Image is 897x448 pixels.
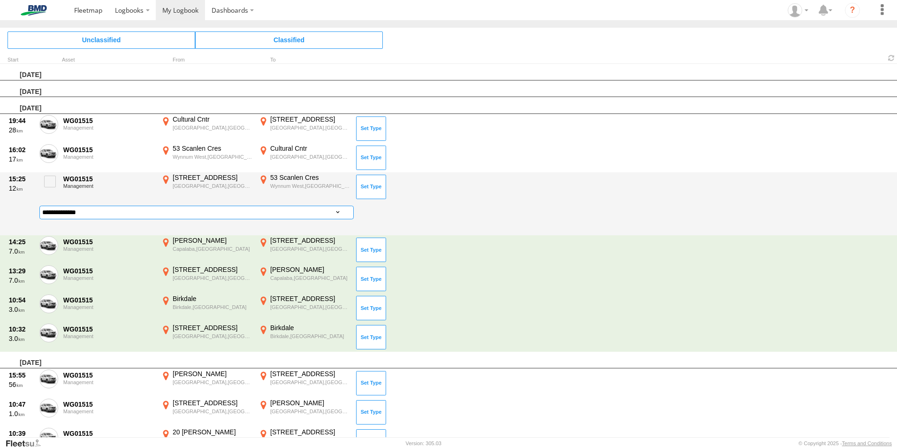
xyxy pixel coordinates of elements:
label: Click to View Event Location [257,294,351,322]
div: 12 [9,184,34,193]
div: Management [63,333,154,339]
div: Wynnum West,[GEOGRAPHIC_DATA] [270,183,350,189]
div: [PERSON_NAME] [173,370,252,378]
div: [GEOGRAPHIC_DATA],[GEOGRAPHIC_DATA] [270,124,350,131]
div: WG01515 [63,296,154,304]
button: Click to Set [356,175,386,199]
div: [GEOGRAPHIC_DATA],[GEOGRAPHIC_DATA] [173,124,252,131]
div: Management [63,246,154,252]
div: [GEOGRAPHIC_DATA],[GEOGRAPHIC_DATA] [173,408,252,415]
div: 53 Scanlen Cres [270,173,350,182]
label: Click to View Event Location [160,144,253,171]
div: Birkdale [270,324,350,332]
label: Click to View Event Location [257,399,351,426]
div: [STREET_ADDRESS] [173,173,252,182]
div: 7.0 [9,276,34,285]
div: 10:32 [9,325,34,333]
div: [STREET_ADDRESS] [270,428,350,436]
div: 3.0 [9,334,34,343]
div: 17 [9,155,34,163]
div: [PERSON_NAME] [270,265,350,274]
div: WG01515 [63,429,154,438]
span: Refresh [886,54,897,62]
div: [GEOGRAPHIC_DATA],[GEOGRAPHIC_DATA] [270,246,350,252]
div: Click to Sort [8,58,36,62]
i: ? [845,3,860,18]
div: [GEOGRAPHIC_DATA],[GEOGRAPHIC_DATA] [173,183,252,189]
div: [STREET_ADDRESS] [270,370,350,378]
div: WG01515 [63,325,154,333]
button: Click to Set [356,296,386,320]
div: [PERSON_NAME] [173,236,252,245]
div: Cultural Cntr [173,115,252,124]
div: To [257,58,351,62]
div: 3.0 [9,305,34,314]
label: Click to View Event Location [257,370,351,397]
div: Management [63,379,154,385]
div: [STREET_ADDRESS] [270,294,350,303]
button: Click to Set [356,267,386,291]
label: Click to View Event Location [257,265,351,293]
div: [GEOGRAPHIC_DATA],[GEOGRAPHIC_DATA] [270,154,350,160]
div: Version: 305.03 [406,440,441,446]
div: WG01515 [63,146,154,154]
div: 10:39 [9,429,34,438]
label: Click to View Event Location [257,144,351,171]
div: © Copyright 2025 - [798,440,892,446]
div: [GEOGRAPHIC_DATA],[GEOGRAPHIC_DATA] [270,408,350,415]
label: Click to View Event Location [257,115,351,142]
div: 20 [PERSON_NAME] [173,428,252,436]
div: [GEOGRAPHIC_DATA],[GEOGRAPHIC_DATA] [173,275,252,281]
div: [GEOGRAPHIC_DATA],[GEOGRAPHIC_DATA] [173,333,252,340]
div: Wynnum West,[GEOGRAPHIC_DATA] [173,154,252,160]
div: [STREET_ADDRESS] [270,115,350,124]
div: Birkdale [173,294,252,303]
div: [GEOGRAPHIC_DATA],[GEOGRAPHIC_DATA] [173,379,252,386]
button: Click to Set [356,116,386,141]
label: Click to View Event Location [257,236,351,263]
label: Click to View Event Location [160,265,253,293]
div: From [160,58,253,62]
div: [GEOGRAPHIC_DATA],[GEOGRAPHIC_DATA] [270,379,350,386]
button: Click to Set [356,325,386,349]
div: 15:55 [9,371,34,379]
label: Click to View Event Location [257,324,351,351]
div: 19:44 [9,116,34,125]
div: WG01515 [63,371,154,379]
div: Birkdale,[GEOGRAPHIC_DATA] [270,333,350,340]
label: Click to View Event Location [160,324,253,351]
div: 28 [9,126,34,134]
div: Capalaba,[GEOGRAPHIC_DATA] [173,246,252,252]
label: Click to View Event Location [160,115,253,142]
div: Management [63,409,154,414]
span: Click to view Classified Trips [195,31,383,48]
span: Click to view Unclassified Trips [8,31,195,48]
label: Click to View Event Location [160,399,253,426]
button: Click to Set [356,371,386,395]
div: Management [63,154,154,160]
div: Management [63,125,154,131]
div: 13:29 [9,267,34,275]
img: bmd-logo.svg [9,5,58,15]
label: Click to View Event Location [160,370,253,397]
div: 56 [9,380,34,389]
div: WG01515 [63,116,154,125]
div: WG01515 [63,175,154,183]
div: Chris Brett [784,3,812,17]
div: 53 Scanlen Cres [173,144,252,153]
button: Click to Set [356,238,386,262]
label: Click to View Event Location [257,173,351,201]
div: Cultural Cntr [270,144,350,153]
div: [PERSON_NAME] [270,399,350,407]
div: Management [63,183,154,189]
a: Visit our Website [5,439,48,448]
div: [STREET_ADDRESS] [173,324,252,332]
div: 15:25 [9,175,34,183]
div: WG01515 [63,238,154,246]
div: [GEOGRAPHIC_DATA],[GEOGRAPHIC_DATA] [270,304,350,310]
div: [STREET_ADDRESS] [270,236,350,245]
div: Birkdale,[GEOGRAPHIC_DATA] [173,304,252,310]
div: 14:25 [9,238,34,246]
label: Click to View Event Location [160,294,253,322]
label: Click to View Event Location [160,236,253,263]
